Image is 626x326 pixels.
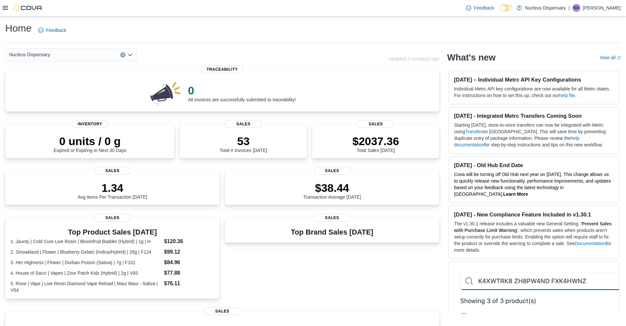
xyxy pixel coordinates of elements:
[389,56,439,62] p: Updated 2 minute(s) ago
[454,122,614,148] p: Starting [DATE], store-to-store transfers can now be integrated with Metrc using in [GEOGRAPHIC_D...
[503,191,528,197] a: Learn More
[568,4,570,12] p: |
[303,181,361,200] div: Transaction Average [DATE]
[559,93,575,98] a: help file
[94,214,131,222] span: Sales
[120,52,126,58] button: Clear input
[314,167,351,175] span: Sales
[164,238,214,245] dd: $120.36
[572,4,580,12] div: Neil Ashmeade
[11,249,161,255] dt: 2. Smoakland | Flower | Blueberry Gelato (Indica/Hybrid) | 28g | F124
[11,228,214,236] h3: Top Product Sales [DATE]
[357,120,394,128] span: Sales
[220,135,267,153] div: Total # Invoices [DATE]
[454,172,611,197] span: Cova will be turning off Old Hub next year on [DATE]. This change allows us to quickly release ne...
[352,135,399,153] div: Total Sales [DATE]
[188,84,296,97] p: 0
[454,136,579,147] a: help documentation
[164,248,214,256] dd: $99.12
[94,167,131,175] span: Sales
[35,24,69,37] a: Feedback
[454,220,614,253] p: The v1.30.1 release includes a valuable new General Setting, ' ', which prevents sales when produ...
[11,280,161,293] dt: 5. Rove | Vape | Live Resin Diamond Vape Reload | Maui Waui - Sativa | V54
[220,135,267,148] p: 53
[164,259,214,266] dd: $84.96
[54,135,126,148] p: 0 units / 0 g
[303,181,361,194] p: $38.44
[201,65,243,73] span: Traceability
[11,238,161,245] dt: 1. Jaunty | Cold Cure Live Rosin | Bloomfruit Badder (Hybrid) | 1g | H
[474,5,494,11] span: Feedback
[54,135,126,153] div: Expired or Expiring in Next 30 Days
[149,80,183,106] img: 0
[291,228,373,236] h3: Top Brand Sales [DATE]
[128,52,133,58] button: Open list of options
[463,1,497,14] a: Feedback
[5,22,32,35] h1: Home
[499,5,513,12] input: Dark Mode
[447,52,496,63] h2: What's new
[72,120,108,128] span: Inventory
[352,135,399,148] p: $2037.36
[525,4,566,12] p: Nucleus Dispensary
[583,4,621,12] p: [PERSON_NAME]
[465,129,484,134] a: Transfers
[188,84,296,102] div: All invoices are successfully submitted to traceability!
[204,307,241,315] span: Sales
[617,56,621,60] svg: External link
[164,280,214,288] dd: $76.11
[454,221,612,233] strong: Prevent Sales with Purchase Limit Warning
[9,51,50,59] span: Nucleus Dispensary
[11,259,161,266] dt: 3. Her Highness | Flower | Durban Poison (Sativa) | 7g | F101
[454,162,614,168] h3: [DATE] - Old Hub End Date
[46,27,66,34] span: Feedback
[78,181,147,200] div: Avg Items Per Transaction [DATE]
[78,181,147,194] p: 1.34
[314,214,351,222] span: Sales
[600,55,621,60] a: View allExternal link
[11,270,161,276] dt: 4. House of Sacci | Vapes | Zour Patch Kidz (Hybrid) | 2g | V93
[454,113,614,119] h3: [DATE] - Integrated Metrc Transfers Coming Soon
[574,4,579,12] span: NA
[13,5,43,11] img: Cova
[454,86,614,99] p: Individual Metrc API key configurations are now available for all Metrc states. For instructions ...
[164,269,214,277] dd: $77.88
[454,211,614,218] h3: [DATE] - New Compliance Feature Included in v1.30.1
[454,76,614,83] h3: [DATE] – Individual Metrc API Key Configurations
[225,120,262,128] span: Sales
[575,241,606,246] a: Documentation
